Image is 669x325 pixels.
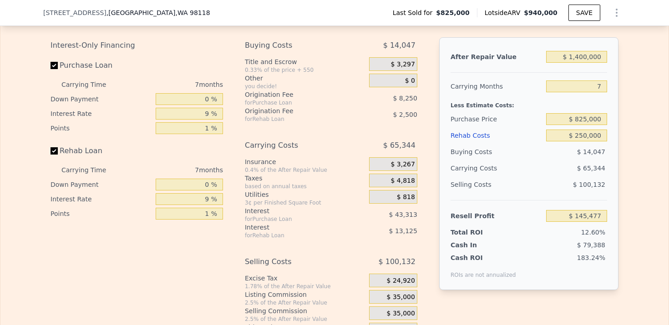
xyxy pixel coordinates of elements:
span: $ 65,344 [577,165,605,172]
div: you decide! [245,83,365,90]
div: Cash ROI [451,253,516,262]
span: 12.60% [581,229,605,236]
div: Interest [245,223,346,232]
div: for Rehab Loan [245,115,346,123]
span: , WA 98118 [175,9,210,16]
div: Selling Costs [451,176,542,193]
div: 7 months [124,77,223,92]
div: Interest Rate [51,106,152,121]
span: $ 65,344 [383,137,416,154]
div: Carrying Costs [245,137,346,154]
div: Carrying Time [61,163,121,177]
span: $ 14,047 [383,37,416,54]
div: 0.33% of the price + 550 [245,66,365,74]
div: Taxes [245,174,365,183]
div: Down Payment [51,92,152,106]
div: Listing Commission [245,290,365,299]
div: 2.5% of the After Repair Value [245,315,365,323]
div: Carrying Costs [451,160,507,176]
div: 2.5% of the After Repair Value [245,299,365,306]
div: Buying Costs [451,144,542,160]
div: Excise Tax [245,274,365,283]
label: Purchase Loan [51,57,152,74]
div: Interest-Only Financing [51,37,223,54]
span: [STREET_ADDRESS] [43,8,106,17]
span: , [GEOGRAPHIC_DATA] [106,8,210,17]
div: 3¢ per Finished Square Foot [245,199,365,206]
span: $ 0 [405,77,415,85]
div: Origination Fee [245,90,346,99]
span: Last Sold for [393,8,436,17]
span: $ 24,920 [387,277,415,285]
span: $ 8,250 [393,95,417,102]
span: $ 3,267 [390,160,415,169]
div: for Purchase Loan [245,215,346,223]
span: $825,000 [436,8,470,17]
div: for Rehab Loan [245,232,346,239]
div: Resell Profit [451,208,542,224]
div: Interest Rate [51,192,152,206]
div: Total ROI [451,228,507,237]
span: $ 3,297 [390,60,415,69]
div: Rehab Costs [451,127,542,144]
div: After Repair Value [451,49,542,65]
span: $ 35,000 [387,310,415,318]
span: $ 14,047 [577,148,605,155]
span: $ 100,132 [378,254,415,270]
div: Points [51,206,152,221]
div: Utilities [245,190,365,199]
div: Insurance [245,157,365,166]
span: $ 100,132 [573,181,605,188]
span: $ 35,000 [387,293,415,301]
div: Origination Fee [245,106,346,115]
div: 0.4% of the After Repair Value [245,166,365,174]
div: Other [245,74,365,83]
span: $ 4,818 [390,177,415,185]
input: Rehab Loan [51,147,58,155]
span: $ 2,500 [393,111,417,118]
span: $940,000 [524,9,557,16]
span: $ 13,125 [389,227,417,235]
div: Interest [245,206,346,215]
span: 183.24% [577,254,605,261]
span: Lotside ARV [485,8,524,17]
div: Cash In [451,240,507,250]
div: ROIs are not annualized [451,262,516,279]
div: Title and Escrow [245,57,365,66]
button: SAVE [568,5,600,21]
div: Carrying Months [451,78,542,95]
div: based on annual taxes [245,183,365,190]
div: 1.78% of the After Repair Value [245,283,365,290]
div: Buying Costs [245,37,346,54]
div: Selling Costs [245,254,346,270]
div: Carrying Time [61,77,121,92]
div: Selling Commission [245,306,365,315]
span: $ 818 [397,193,415,201]
div: 7 months [124,163,223,177]
input: Purchase Loan [51,62,58,69]
div: for Purchase Loan [245,99,346,106]
button: Show Options [608,4,626,22]
span: $ 79,388 [577,241,605,249]
div: Less Estimate Costs: [451,95,607,111]
label: Rehab Loan [51,143,152,159]
div: Points [51,121,152,135]
span: $ 43,313 [389,211,417,218]
div: Purchase Price [451,111,542,127]
div: Down Payment [51,177,152,192]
